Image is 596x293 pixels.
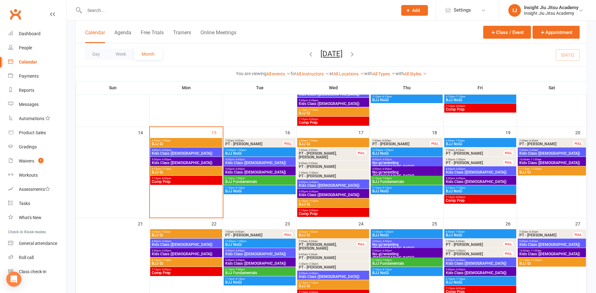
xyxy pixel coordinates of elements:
div: Dashboard [19,31,41,36]
span: - 7:00am [308,139,318,142]
div: Payments [19,74,39,79]
span: PT - [PERSON_NAME], [PERSON_NAME] [298,243,357,250]
span: PT - [PERSON_NAME], [PERSON_NAME] [298,152,357,159]
span: BJJ Gi [519,170,585,174]
span: - 8:15pm [381,95,392,98]
div: Product Sales [19,130,46,135]
span: Kids Class ([DEMOGRAPHIC_DATA]) [298,102,368,106]
span: 1:30pm [298,171,368,174]
span: 12:00pm [225,240,294,243]
a: Automations [8,112,66,126]
span: - 8:30am [455,240,465,243]
span: - 8:15pm [381,186,392,189]
a: Class kiosk mode [8,265,66,279]
span: Kids Class ([DEMOGRAPHIC_DATA]) [519,243,585,246]
th: Tue [223,81,297,94]
span: PT - [PERSON_NAME] [298,265,368,269]
a: Workouts [8,168,66,182]
div: 20 [575,127,587,137]
span: - 9:45am [528,240,538,243]
th: Thu [370,81,444,94]
span: PT - [PERSON_NAME] [298,256,368,260]
span: Comp Prep [298,121,368,124]
span: BJJ Fundamentals [372,180,441,184]
div: FULL [503,160,513,165]
div: Tasks [19,201,30,206]
a: General attendance kiosk mode [8,236,66,251]
span: - 7:00am [455,139,465,142]
span: 10:00am [519,249,585,252]
div: 24 [358,218,370,229]
span: - 8:00pm [161,268,171,271]
span: - 7:15pm [455,186,465,189]
strong: with [396,71,404,76]
button: Add [401,5,428,16]
span: BJJ Fundamentals [225,180,294,184]
span: 11:15am [519,168,585,170]
span: 5:00pm [151,249,221,252]
a: Waivers 1 [8,154,66,168]
span: 4:00pm [298,181,368,184]
span: 4:00pm [225,249,294,252]
a: Payments [8,69,66,83]
div: FULL [430,141,440,146]
span: 7:15pm [151,268,221,271]
span: - 7:15pm [161,259,171,262]
div: Automations [19,116,44,121]
div: Calendar [19,59,37,64]
span: BJJ Fundamentals [372,262,441,265]
span: 6:15pm [151,168,221,170]
span: BJJ Gi [298,142,368,146]
a: People [8,41,66,55]
span: BJJ Gi [151,233,221,237]
span: PT - [PERSON_NAME] [446,252,504,256]
span: 1:30pm [298,263,368,265]
span: 6:15pm [298,200,368,202]
div: 17 [358,127,370,137]
span: - 9:45am [528,149,538,152]
a: Clubworx [8,6,23,22]
span: - 4:45pm [308,181,318,184]
span: 5:00pm [446,177,515,180]
span: BJJ Gi [519,262,585,265]
span: - 6:00pm [308,99,318,102]
div: 27 [575,218,587,229]
span: - 8:00am [381,139,391,142]
span: Kids Class ([DEMOGRAPHIC_DATA]) [519,252,585,256]
span: PT - [PERSON_NAME] [298,174,368,178]
span: Kids Class ([DEMOGRAPHIC_DATA]) [151,161,221,165]
div: What's New [19,215,41,220]
a: All Types [373,71,396,76]
span: PT - [PERSON_NAME] [298,165,368,169]
span: - 8:00am [308,240,318,243]
a: Gradings [8,140,66,154]
span: 12:00pm [225,149,294,152]
div: 15 [211,127,223,137]
div: FULL [283,232,293,237]
button: Online Meetings [200,30,236,43]
span: - 7:00pm [381,177,392,180]
span: - 6:00pm [234,259,245,262]
div: FULL [573,141,583,146]
span: - 8:00am [234,139,244,142]
div: 25 [432,218,443,229]
div: FULL [356,242,366,246]
span: 4:00pm [225,158,294,161]
span: - 9:00am [308,162,318,165]
span: - 12:30pm [530,259,542,262]
span: 7:15pm [225,186,294,189]
span: BJJ Gi [298,202,368,206]
span: BJJ NoGi [372,233,441,237]
span: - 8:00am [308,149,318,152]
span: - 7:15pm [308,200,318,202]
span: - 8:00pm [161,177,171,180]
span: - 4:45pm [381,240,392,243]
span: - 4:45pm [381,158,392,161]
span: BJJ NoGi [225,189,294,193]
span: - 6:00pm [381,249,392,252]
div: Assessments [19,187,50,192]
span: - 6:00pm [234,168,245,170]
div: Messages [19,102,39,107]
div: Roll call [19,255,34,260]
span: Kids Class ([DEMOGRAPHIC_DATA]) [298,92,368,96]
